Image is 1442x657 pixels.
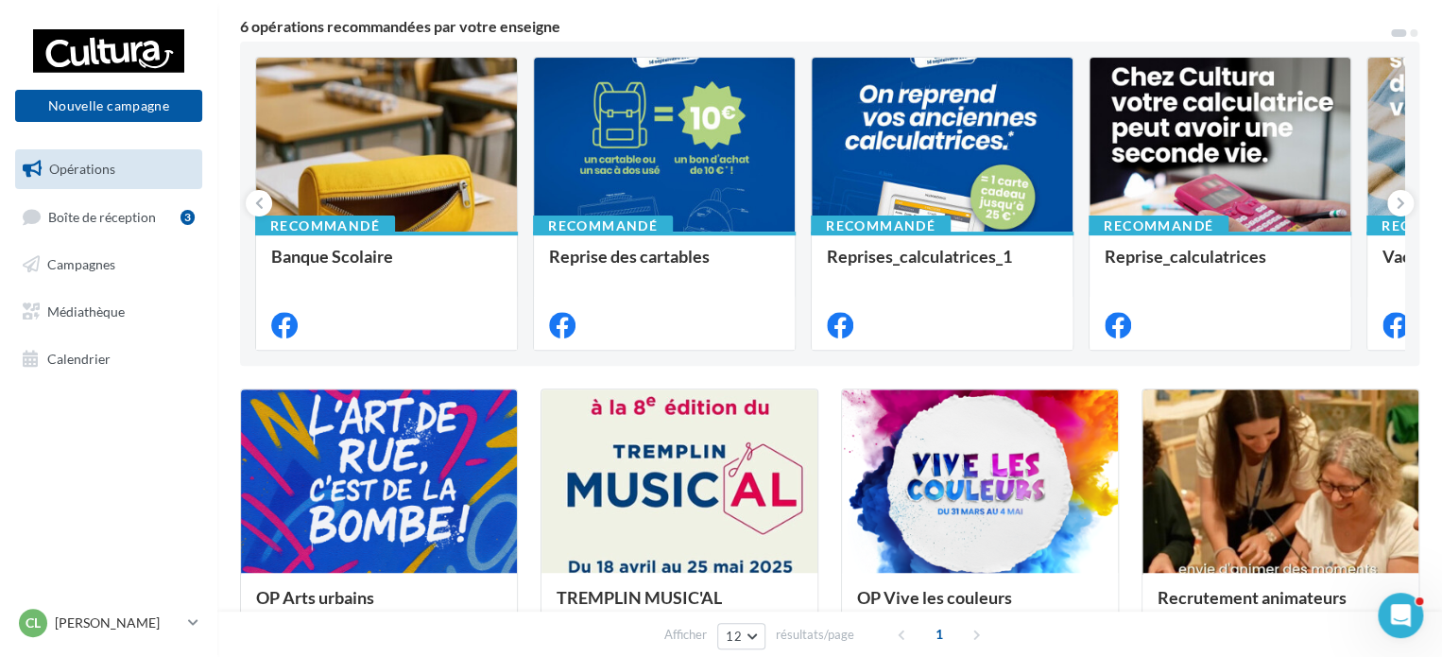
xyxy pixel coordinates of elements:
div: Recommandé [1089,216,1228,236]
a: Boîte de réception3 [11,197,206,237]
button: 12 [717,623,765,649]
a: Médiathèque [11,292,206,332]
span: Banque Scolaire [271,246,393,267]
span: Calendrier [47,350,111,366]
div: 6 opérations recommandées par votre enseigne [240,19,1389,34]
a: Cl [PERSON_NAME] [15,605,202,641]
span: Recrutement animateurs [1158,587,1347,608]
a: Campagnes [11,245,206,285]
span: Médiathèque [47,303,125,320]
span: résultats/page [776,626,854,644]
span: Opérations [49,161,115,177]
span: Cl [26,614,41,632]
span: OP Vive les couleurs [857,587,1012,608]
span: Reprise des cartables [549,246,710,267]
div: Recommandé [533,216,673,236]
div: Recommandé [811,216,951,236]
iframe: Intercom live chat [1378,593,1423,638]
span: Campagnes [47,256,115,272]
div: Recommandé [255,216,395,236]
span: 12 [726,629,742,644]
a: Calendrier [11,339,206,379]
div: 3 [180,210,195,225]
a: Opérations [11,149,206,189]
span: TREMPLIN MUSIC'AL [557,587,722,608]
span: Reprise_calculatrices [1105,246,1266,267]
span: OP Arts urbains [256,587,374,608]
p: [PERSON_NAME] [55,614,180,632]
span: Reprises_calculatrices_1 [827,246,1012,267]
span: Boîte de réception [48,208,156,224]
span: Afficher [664,626,707,644]
button: Nouvelle campagne [15,90,202,122]
span: 1 [924,619,954,649]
